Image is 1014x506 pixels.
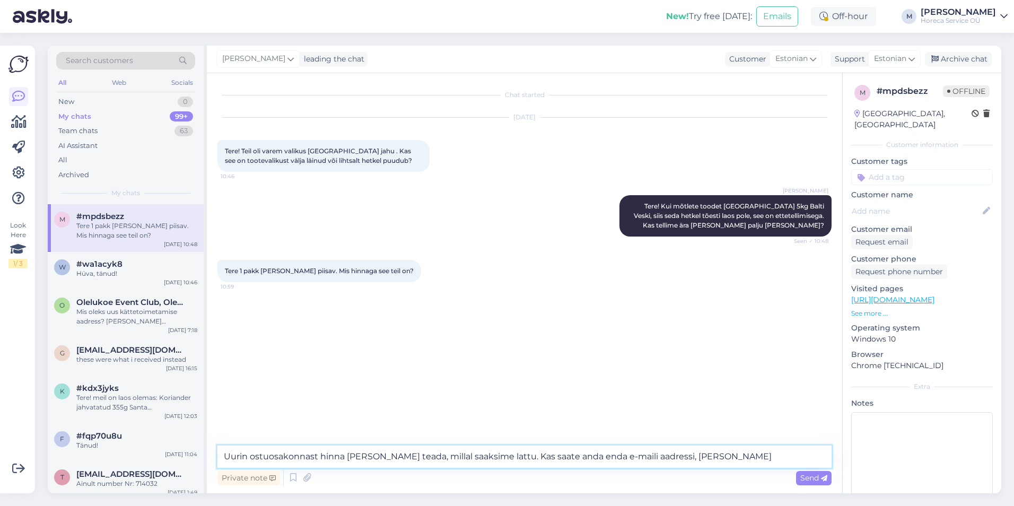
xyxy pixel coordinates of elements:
[166,364,197,372] div: [DATE] 16:15
[851,309,993,318] p: See more ...
[217,112,832,122] div: [DATE]
[165,450,197,458] div: [DATE] 11:04
[851,235,913,249] div: Request email
[854,108,972,130] div: [GEOGRAPHIC_DATA], [GEOGRAPHIC_DATA]
[76,269,197,278] div: Hüva, tänud!
[174,126,193,136] div: 63
[756,6,798,27] button: Emails
[874,53,906,65] span: Estonian
[76,355,197,364] div: these were what i received instead
[76,431,122,441] span: #fqp70u8u
[851,349,993,360] p: Browser
[851,224,993,235] p: Customer email
[852,205,981,217] input: Add name
[60,473,64,481] span: t
[76,469,187,479] span: timofei@schlossle-hotels.com
[666,11,689,21] b: New!
[111,188,140,198] span: My chats
[58,141,98,151] div: AI Assistant
[851,360,993,371] p: Chrome [TECHNICAL_ID]
[800,473,827,483] span: Send
[60,435,64,443] span: f
[860,89,866,97] span: m
[851,156,993,167] p: Customer tags
[851,254,993,265] p: Customer phone
[925,52,992,66] div: Archive chat
[164,278,197,286] div: [DATE] 10:46
[76,298,187,307] span: Olelukoe Event Club, OleLukoe Fantazija OÜ
[76,307,197,326] div: Mis oleks uus kättetoimetamise aadress? [PERSON_NAME] kliendikaardil muudatused. Kas ettevõte on:...
[178,97,193,107] div: 0
[634,202,826,229] span: Tere! Kui mõtlete toodet [GEOGRAPHIC_DATA] 5kg Balti Veski, siis seda hetkel tõesti laos pole, se...
[921,16,996,25] div: Horeca Service OÜ
[76,393,197,412] div: Tere! meil on laos olemas: Koriander jahvatatud 355g Santa [PERSON_NAME] terve 270g [GEOGRAPHIC_D...
[59,263,66,271] span: w
[775,53,808,65] span: Estonian
[164,240,197,248] div: [DATE] 10:48
[56,76,68,90] div: All
[851,140,993,150] div: Customer information
[60,387,65,395] span: k
[76,441,197,450] div: Tänud!
[8,54,29,74] img: Askly Logo
[811,7,876,26] div: Off-hour
[59,301,65,309] span: O
[851,382,993,391] div: Extra
[217,471,280,485] div: Private note
[76,212,124,221] span: #mpdsbezz
[921,8,1008,25] a: [PERSON_NAME]Horeca Service OÜ
[8,221,28,268] div: Look Here
[221,172,260,180] span: 10:46
[58,126,98,136] div: Team chats
[851,398,993,409] p: Notes
[59,215,65,223] span: m
[164,412,197,420] div: [DATE] 12:03
[110,76,128,90] div: Web
[58,111,91,122] div: My chats
[225,267,414,275] span: Tere 1 pakk [PERSON_NAME] piisav. Mis hinnaga see teil on?
[851,334,993,345] p: Windows 10
[851,265,947,279] div: Request phone number
[943,85,990,97] span: Offline
[76,221,197,240] div: Tere 1 pakk [PERSON_NAME] piisav. Mis hinnaga see teil on?
[222,53,285,65] span: [PERSON_NAME]
[76,345,187,355] span: gnr.kid@gmail.com
[851,283,993,294] p: Visited pages
[169,76,195,90] div: Socials
[76,383,119,393] span: #kdx3jyks
[877,85,943,98] div: # mpdsbezz
[76,259,123,269] span: #wa1acyk8
[168,488,197,496] div: [DATE] 1:49
[851,189,993,200] p: Customer name
[58,155,67,165] div: All
[921,8,996,16] div: [PERSON_NAME]
[831,54,865,65] div: Support
[8,259,28,268] div: 1 / 3
[225,147,413,164] span: Tere! Teil oli varem valikus [GEOGRAPHIC_DATA] jahu . Kas see on tootevalikust välja läinud või l...
[666,10,752,23] div: Try free [DATE]:
[76,479,197,488] div: Ainult number Nr: 714032
[725,54,766,65] div: Customer
[851,295,934,304] a: [URL][DOMAIN_NAME]
[170,111,193,122] div: 99+
[300,54,364,65] div: leading the chat
[66,55,133,66] span: Search customers
[221,283,260,291] span: 10:59
[789,237,828,245] span: Seen ✓ 10:48
[851,322,993,334] p: Operating system
[902,9,916,24] div: M
[783,187,828,195] span: [PERSON_NAME]
[168,326,197,334] div: [DATE] 7:18
[60,349,65,357] span: g
[58,97,74,107] div: New
[58,170,89,180] div: Archived
[217,446,832,468] textarea: Uurin ostuosakonnast hinna [PERSON_NAME] teada, millal saaksime lattu. Kas saate anda enda e-mail...
[851,169,993,185] input: Add a tag
[217,90,832,100] div: Chat started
